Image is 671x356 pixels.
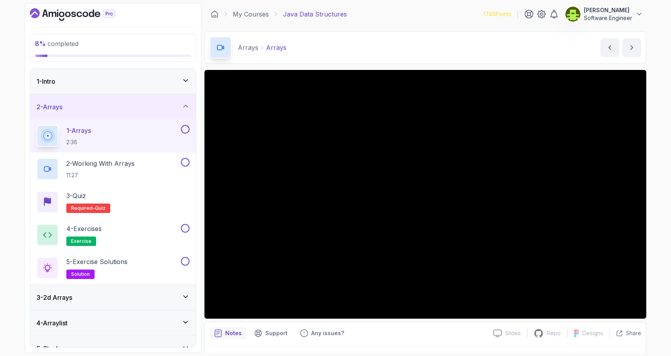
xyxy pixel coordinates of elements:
[36,102,62,112] h3: 2 - Arrays
[30,285,196,310] button: 3-2d Arrays
[238,43,258,52] p: Arrays
[66,138,91,146] p: 2:36
[66,191,86,200] p: 3 - Quiz
[311,329,344,337] p: Any issues?
[30,94,196,119] button: 2-Arrays
[565,6,643,22] button: user profile image[PERSON_NAME]Software Engineer
[505,329,521,337] p: Slides
[71,205,95,211] span: Required-
[582,329,603,337] p: Designs
[36,257,190,279] button: 5-Exercise Solutionssolution
[600,38,619,57] button: previous content
[71,238,91,244] span: exercise
[36,77,55,86] h3: 1 - Intro
[36,344,63,353] h3: 5 - Stacks
[36,191,190,213] button: 3-QuizRequired-quiz
[210,327,246,339] button: notes button
[66,159,135,168] p: 2 - Working With Arrays
[204,70,646,319] iframe: 1 - Arrays
[283,9,347,19] p: Java Data Structures
[66,257,128,266] p: 5 - Exercise Solutions
[36,293,72,302] h3: 3 - 2d Arrays
[66,224,102,233] p: 4 - Exercises
[30,310,196,336] button: 4-Arraylist
[66,126,91,135] p: 1 - Arrays
[547,329,561,337] p: Repo
[565,7,580,22] img: user profile image
[36,158,190,180] button: 2-Working With Arrays11:27
[35,40,46,48] span: 8 %
[622,38,641,57] button: next content
[95,205,106,211] span: quiz
[211,10,219,18] a: Dashboard
[66,171,135,179] p: 11:27
[35,40,78,48] span: completed
[225,329,242,337] p: Notes
[483,10,511,18] p: 1746 Points
[233,9,269,19] a: My Courses
[584,14,632,22] p: Software Engineer
[30,69,196,94] button: 1-Intro
[609,329,641,337] button: Share
[266,43,286,52] p: Arrays
[30,8,133,21] a: Dashboard
[36,224,190,246] button: 4-Exercisesexercise
[71,271,90,277] span: solution
[265,329,288,337] p: Support
[36,125,190,147] button: 1-Arrays2:36
[295,327,349,339] button: Feedback button
[250,327,292,339] button: Support button
[584,6,632,14] p: [PERSON_NAME]
[626,329,641,337] p: Share
[36,318,67,328] h3: 4 - Arraylist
